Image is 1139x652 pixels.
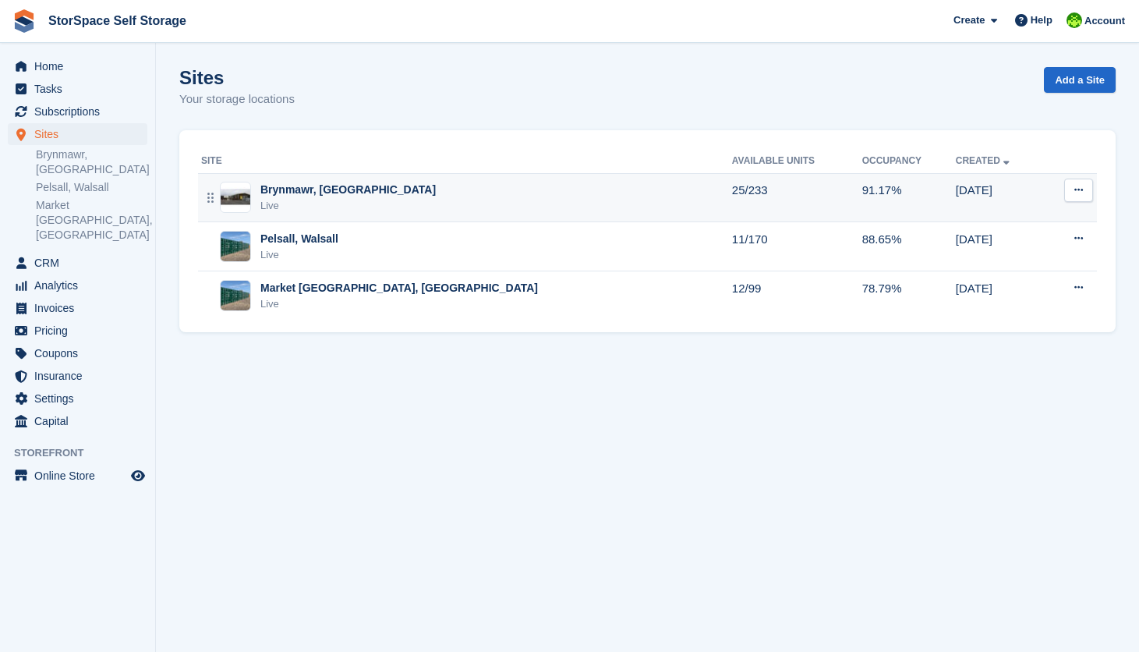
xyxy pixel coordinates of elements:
[8,410,147,432] a: menu
[36,180,147,195] a: Pelsall, Walsall
[260,280,538,296] div: Market [GEOGRAPHIC_DATA], [GEOGRAPHIC_DATA]
[260,231,338,247] div: Pelsall, Walsall
[8,297,147,319] a: menu
[34,55,128,77] span: Home
[14,445,155,461] span: Storefront
[732,222,862,271] td: 11/170
[8,320,147,342] a: menu
[8,252,147,274] a: menu
[1066,12,1082,28] img: paul catt
[8,123,147,145] a: menu
[862,271,956,320] td: 78.79%
[179,67,295,88] h1: Sites
[8,465,147,487] a: menu
[42,8,193,34] a: StorSpace Self Storage
[1031,12,1052,28] span: Help
[34,342,128,364] span: Coupons
[34,275,128,296] span: Analytics
[732,149,862,174] th: Available Units
[956,222,1045,271] td: [DATE]
[8,388,147,409] a: menu
[34,297,128,319] span: Invoices
[34,365,128,387] span: Insurance
[8,78,147,100] a: menu
[34,410,128,432] span: Capital
[179,90,295,108] p: Your storage locations
[260,296,538,312] div: Live
[34,123,128,145] span: Sites
[129,466,147,485] a: Preview store
[36,198,147,243] a: Market [GEOGRAPHIC_DATA], [GEOGRAPHIC_DATA]
[732,271,862,320] td: 12/99
[12,9,36,33] img: stora-icon-8386f47178a22dfd0bd8f6a31ec36ba5ce8667c1dd55bd0f319d3a0aa187defe.svg
[198,149,732,174] th: Site
[260,247,338,263] div: Live
[36,147,147,177] a: Brynmawr, [GEOGRAPHIC_DATA]
[221,187,250,207] img: Image of Brynmawr, South Wales site
[956,173,1045,222] td: [DATE]
[260,182,436,198] div: Brynmawr, [GEOGRAPHIC_DATA]
[732,173,862,222] td: 25/233
[221,232,250,261] img: Image of Pelsall, Walsall site
[953,12,985,28] span: Create
[8,342,147,364] a: menu
[34,78,128,100] span: Tasks
[34,465,128,487] span: Online Store
[862,149,956,174] th: Occupancy
[34,320,128,342] span: Pricing
[8,365,147,387] a: menu
[8,55,147,77] a: menu
[260,198,436,214] div: Live
[956,271,1045,320] td: [DATE]
[34,252,128,274] span: CRM
[8,101,147,122] a: menu
[956,155,1013,166] a: Created
[862,222,956,271] td: 88.65%
[34,388,128,409] span: Settings
[34,101,128,122] span: Subscriptions
[1084,13,1125,29] span: Account
[8,275,147,296] a: menu
[221,281,250,310] img: Image of Market Drayton, Shropshire site
[862,173,956,222] td: 91.17%
[1044,67,1116,93] a: Add a Site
